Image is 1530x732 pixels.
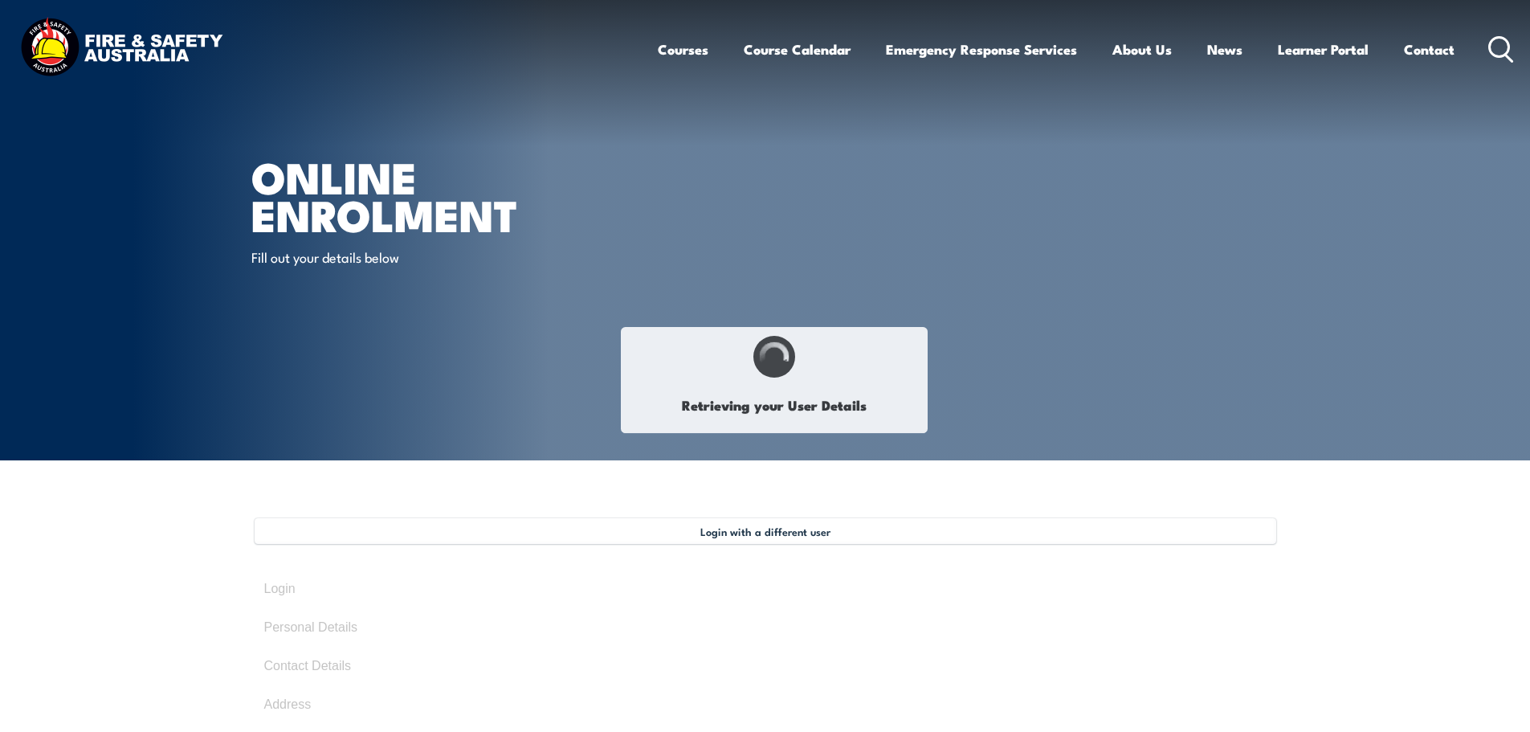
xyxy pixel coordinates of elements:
[700,525,830,538] span: Login with a different user
[251,157,648,232] h1: Online Enrolment
[1112,28,1172,71] a: About Us
[1278,28,1369,71] a: Learner Portal
[744,28,851,71] a: Course Calendar
[886,28,1077,71] a: Emergency Response Services
[658,28,708,71] a: Courses
[251,247,545,266] p: Fill out your details below
[1404,28,1455,71] a: Contact
[630,386,919,424] h1: Retrieving your User Details
[1207,28,1242,71] a: News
